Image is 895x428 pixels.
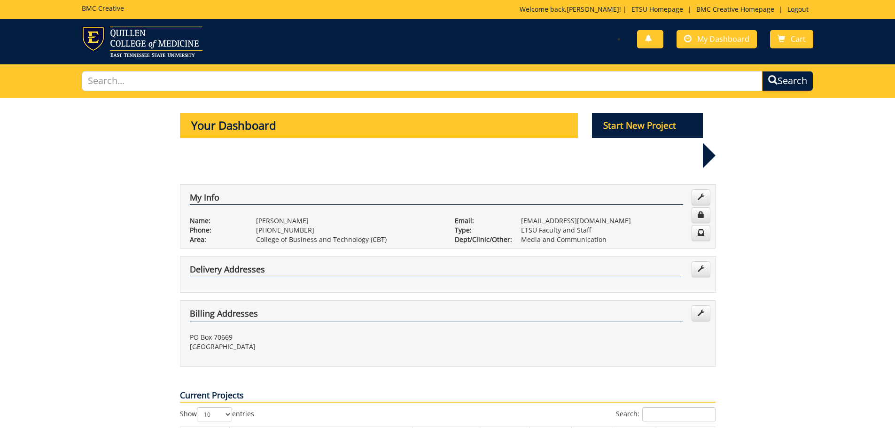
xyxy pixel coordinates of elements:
[616,407,716,421] label: Search:
[180,113,578,138] p: Your Dashboard
[190,265,683,277] h4: Delivery Addresses
[190,333,441,342] p: PO Box 70669
[82,5,124,12] h5: BMC Creative
[521,235,706,244] p: Media and Communication
[82,26,202,57] img: ETSU logo
[567,5,619,14] a: [PERSON_NAME]
[692,189,710,205] a: Edit Info
[455,226,507,235] p: Type:
[770,30,813,48] a: Cart
[677,30,757,48] a: My Dashboard
[190,235,242,244] p: Area:
[791,34,806,44] span: Cart
[256,226,441,235] p: [PHONE_NUMBER]
[190,226,242,235] p: Phone:
[256,216,441,226] p: [PERSON_NAME]
[190,193,683,205] h4: My Info
[692,5,779,14] a: BMC Creative Homepage
[627,5,688,14] a: ETSU Homepage
[455,216,507,226] p: Email:
[521,226,706,235] p: ETSU Faculty and Staff
[592,113,703,138] p: Start New Project
[592,122,703,131] a: Start New Project
[697,34,749,44] span: My Dashboard
[521,216,706,226] p: [EMAIL_ADDRESS][DOMAIN_NAME]
[692,207,710,223] a: Change Password
[692,305,710,321] a: Edit Addresses
[190,309,683,321] h4: Billing Addresses
[180,389,716,403] p: Current Projects
[692,261,710,277] a: Edit Addresses
[692,225,710,241] a: Change Communication Preferences
[520,5,813,14] p: Welcome back, ! | | |
[642,407,716,421] input: Search:
[455,235,507,244] p: Dept/Clinic/Other:
[256,235,441,244] p: College of Business and Technology (CBT)
[190,342,441,351] p: [GEOGRAPHIC_DATA]
[783,5,813,14] a: Logout
[82,71,763,91] input: Search...
[197,407,232,421] select: Showentries
[180,407,254,421] label: Show entries
[190,216,242,226] p: Name:
[762,71,813,91] button: Search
